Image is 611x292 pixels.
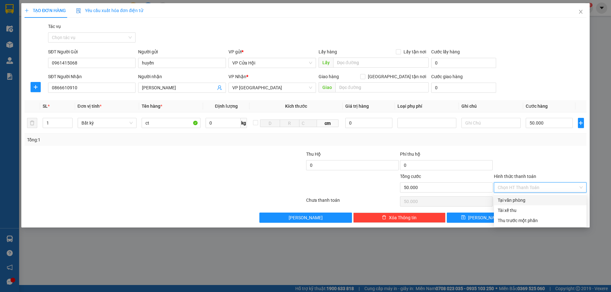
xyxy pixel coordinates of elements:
button: save[PERSON_NAME] [447,213,516,223]
div: Chưa thanh toán [305,197,399,208]
span: close [578,9,583,14]
span: kg [241,118,247,128]
label: Tác vụ [48,24,61,29]
span: SL [43,104,48,109]
div: SĐT Người Gửi [48,48,136,55]
input: Dọc đường [333,58,429,68]
img: logo [4,20,16,52]
input: 0 [345,118,393,128]
input: Dọc đường [335,82,429,92]
span: save [461,215,466,220]
button: deleteXóa Thông tin [353,213,446,223]
th: Loại phụ phí [395,100,459,112]
strong: PHIẾU GỬI HÀNG [17,41,68,48]
span: user-add [217,85,222,90]
div: Phí thu hộ [400,151,493,160]
button: [PERSON_NAME] [259,213,352,223]
button: plus [578,118,584,128]
input: R [280,119,299,127]
span: plus [31,85,40,90]
strong: HÃNG XE HẢI HOÀNG GIA [23,6,63,20]
span: Tổng cước [400,174,421,179]
span: VPCH1510250424 [70,36,116,42]
span: cm [317,119,339,127]
span: VP Nhận [228,74,246,79]
span: 24 [PERSON_NAME] - Vinh - [GEOGRAPHIC_DATA] [16,21,69,33]
span: Cước hàng [526,104,548,109]
div: Tại văn phòng [498,197,583,204]
button: plus [31,82,41,92]
span: Lấy hàng [319,49,337,54]
span: Xóa Thông tin [389,214,417,221]
span: Tên hàng [142,104,162,109]
div: Người nhận [138,73,226,80]
div: Thu trước một phần [498,217,583,224]
div: Tài xế thu [498,207,583,214]
input: Ghi Chú [461,118,520,128]
span: Giao [319,82,335,92]
span: delete [382,215,386,220]
span: [PERSON_NAME] [289,214,323,221]
span: Bất kỳ [81,118,133,128]
button: delete [27,118,37,128]
input: Cước lấy hàng [431,58,496,68]
input: Cước giao hàng [431,83,496,93]
div: VP gửi [228,48,316,55]
span: plus [25,8,29,13]
img: icon [76,8,81,13]
span: Lấy [319,58,333,68]
span: VP Đà Nẵng [232,83,312,92]
span: [PERSON_NAME] [468,214,502,221]
div: Tổng: 1 [27,136,236,143]
div: SĐT Người Nhận [48,73,136,80]
input: D [260,119,280,127]
span: Định lượng [215,104,237,109]
span: Giá trị hàng [345,104,369,109]
th: Ghi chú [459,100,523,112]
span: Đơn vị tính [78,104,102,109]
span: Kích thước [285,104,307,109]
span: plus [578,120,584,126]
span: Giao hàng [319,74,339,79]
span: Thu Hộ [306,152,321,157]
span: VP Cửa Hội [232,58,312,68]
div: Người gửi [138,48,226,55]
button: Close [572,3,590,21]
label: Hình thức thanh toán [494,174,536,179]
input: VD: Bàn, Ghế [142,118,200,128]
label: Cước lấy hàng [431,49,460,54]
span: [GEOGRAPHIC_DATA] tận nơi [365,73,429,80]
label: Cước giao hàng [431,74,463,79]
span: Yêu cầu xuất hóa đơn điện tử [76,8,143,13]
span: TẠO ĐƠN HÀNG [25,8,66,13]
span: Lấy tận nơi [401,48,429,55]
input: C [299,119,317,127]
